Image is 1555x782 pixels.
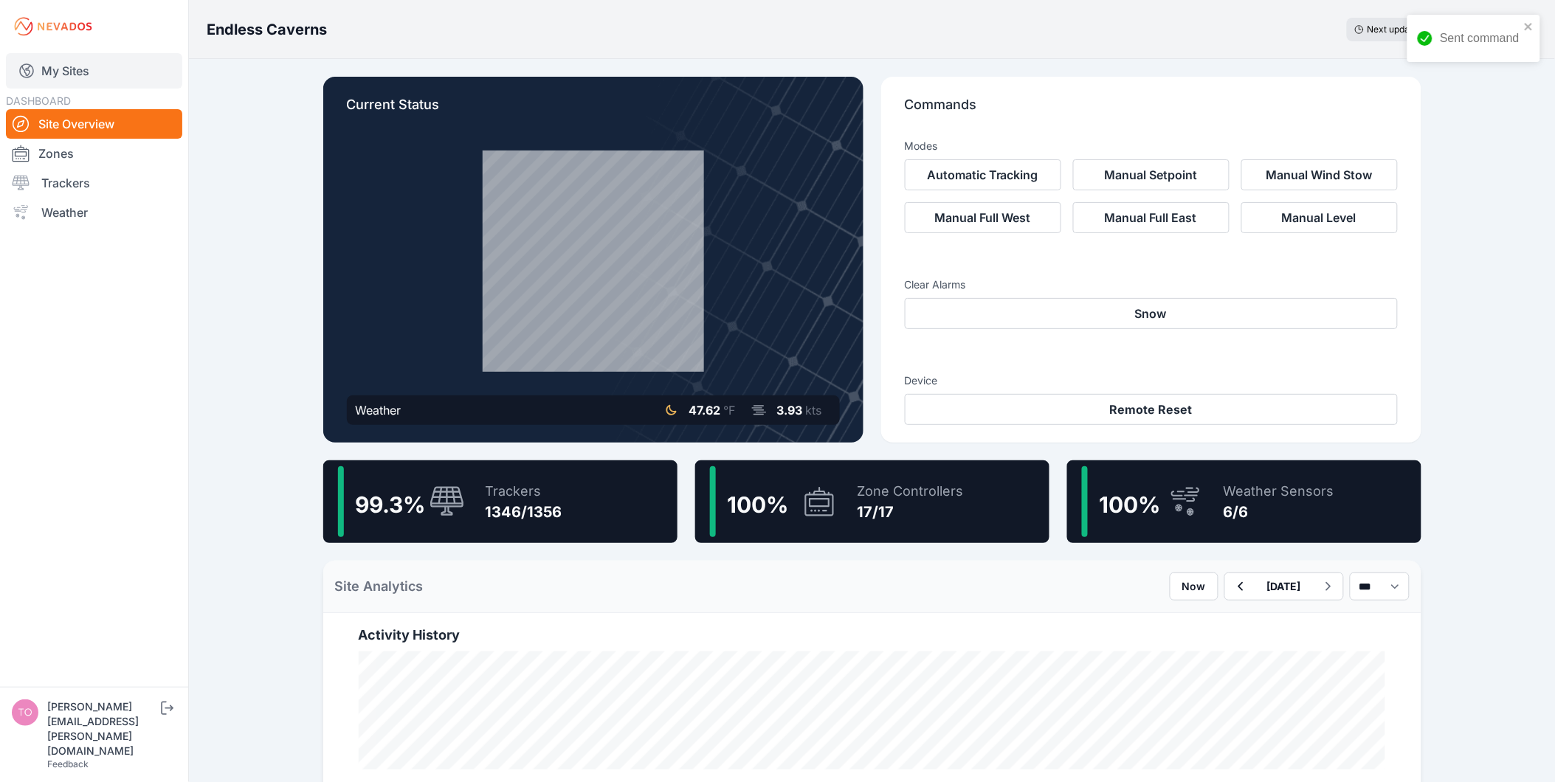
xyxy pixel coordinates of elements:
[1368,24,1428,35] span: Next update in
[1073,202,1230,233] button: Manual Full East
[905,394,1398,425] button: Remote Reset
[207,19,327,40] h3: Endless Caverns
[1224,481,1334,502] div: Weather Sensors
[323,460,677,543] a: 99.3%Trackers1346/1356
[724,403,736,418] span: °F
[905,159,1061,190] button: Automatic Tracking
[858,502,964,522] div: 17/17
[905,202,1061,233] button: Manual Full West
[777,403,803,418] span: 3.93
[806,403,822,418] span: kts
[6,94,71,107] span: DASHBOARD
[12,15,94,38] img: Nevados
[47,699,158,758] div: [PERSON_NAME][EMAIL_ADDRESS][PERSON_NAME][DOMAIN_NAME]
[905,277,1398,292] h3: Clear Alarms
[6,53,182,89] a: My Sites
[335,576,424,597] h2: Site Analytics
[1100,491,1161,518] span: 100 %
[356,401,401,419] div: Weather
[1255,573,1313,600] button: [DATE]
[689,403,721,418] span: 47.62
[695,460,1049,543] a: 100%Zone Controllers17/17
[486,502,562,522] div: 1346/1356
[1073,159,1230,190] button: Manual Setpoint
[905,298,1398,329] button: Snow
[359,625,1386,646] h2: Activity History
[728,491,789,518] span: 100 %
[1241,202,1398,233] button: Manual Level
[6,139,182,168] a: Zones
[1224,502,1334,522] div: 6/6
[6,198,182,227] a: Weather
[1440,30,1520,47] div: Sent command
[1170,572,1218,601] button: Now
[905,94,1398,127] p: Commands
[1241,159,1398,190] button: Manual Wind Stow
[905,139,938,153] h3: Modes
[6,109,182,139] a: Site Overview
[47,758,89,769] a: Feedback
[905,373,1398,388] h3: Device
[347,94,840,127] p: Current Status
[356,491,426,518] span: 99.3 %
[858,481,964,502] div: Zone Controllers
[12,699,38,726] img: tomasz.barcz@energix-group.com
[207,10,327,49] nav: Breadcrumb
[1524,21,1534,32] button: close
[1067,460,1421,543] a: 100%Weather Sensors6/6
[6,168,182,198] a: Trackers
[486,481,562,502] div: Trackers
